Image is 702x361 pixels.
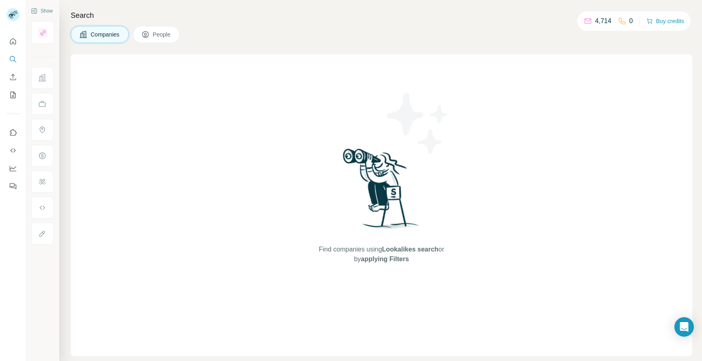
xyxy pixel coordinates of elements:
button: Use Surfe on LinkedIn [6,125,19,140]
button: Use Surfe API [6,143,19,158]
p: 0 [629,16,633,26]
button: Enrich CSV [6,70,19,84]
h4: Search [71,10,692,21]
button: Dashboard [6,161,19,176]
button: Search [6,52,19,67]
button: My lists [6,88,19,102]
span: Lookalikes search [382,246,438,253]
span: applying Filters [361,256,409,262]
span: Find companies using or by [316,245,446,264]
div: Open Intercom Messenger [674,317,694,337]
span: Companies [91,30,120,39]
button: Show [25,5,58,17]
button: Feedback [6,179,19,193]
img: Surfe Illustration - Stars [381,87,455,160]
p: 4,714 [595,16,611,26]
span: People [153,30,171,39]
img: Surfe Illustration - Woman searching with binoculars [339,146,424,237]
button: Quick start [6,34,19,49]
button: Buy credits [646,15,684,27]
